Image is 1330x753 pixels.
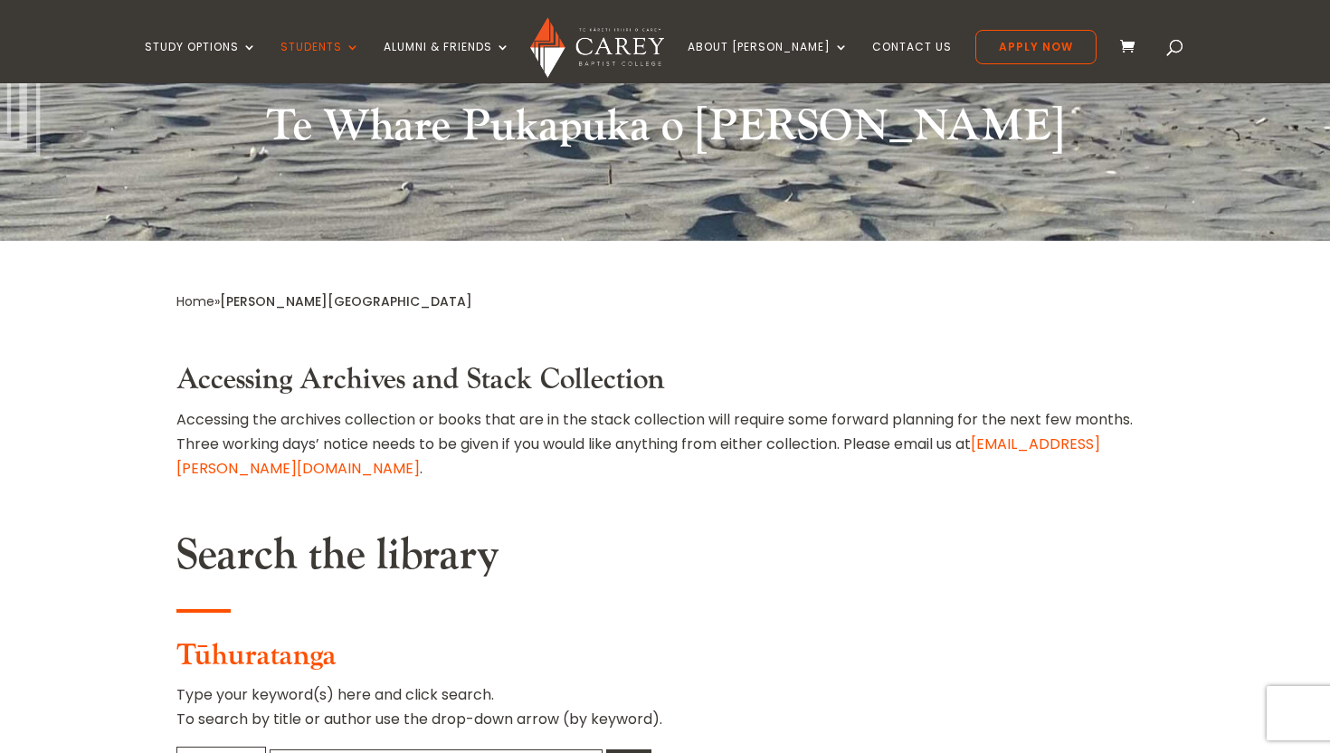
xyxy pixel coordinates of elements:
span: » [176,292,472,310]
h3: Tūhuratanga [176,639,1154,682]
a: About [PERSON_NAME] [688,41,849,83]
span: [PERSON_NAME][GEOGRAPHIC_DATA] [220,292,472,310]
h3: Accessing Archives and Stack Collection [176,363,1154,406]
h2: Te Whare Pukapuka o [PERSON_NAME] [176,100,1154,162]
a: Study Options [145,41,257,83]
img: Carey Baptist College [530,17,663,78]
a: Alumni & Friends [384,41,510,83]
p: Type your keyword(s) here and click search. To search by title or author use the drop-down arrow ... [176,682,1154,746]
a: Students [280,41,360,83]
a: Apply Now [975,30,1097,64]
a: Home [176,292,214,310]
h2: Search the library [176,529,1154,591]
a: Contact Us [872,41,952,83]
p: Accessing the archives collection or books that are in the stack collection will require some for... [176,407,1154,481]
